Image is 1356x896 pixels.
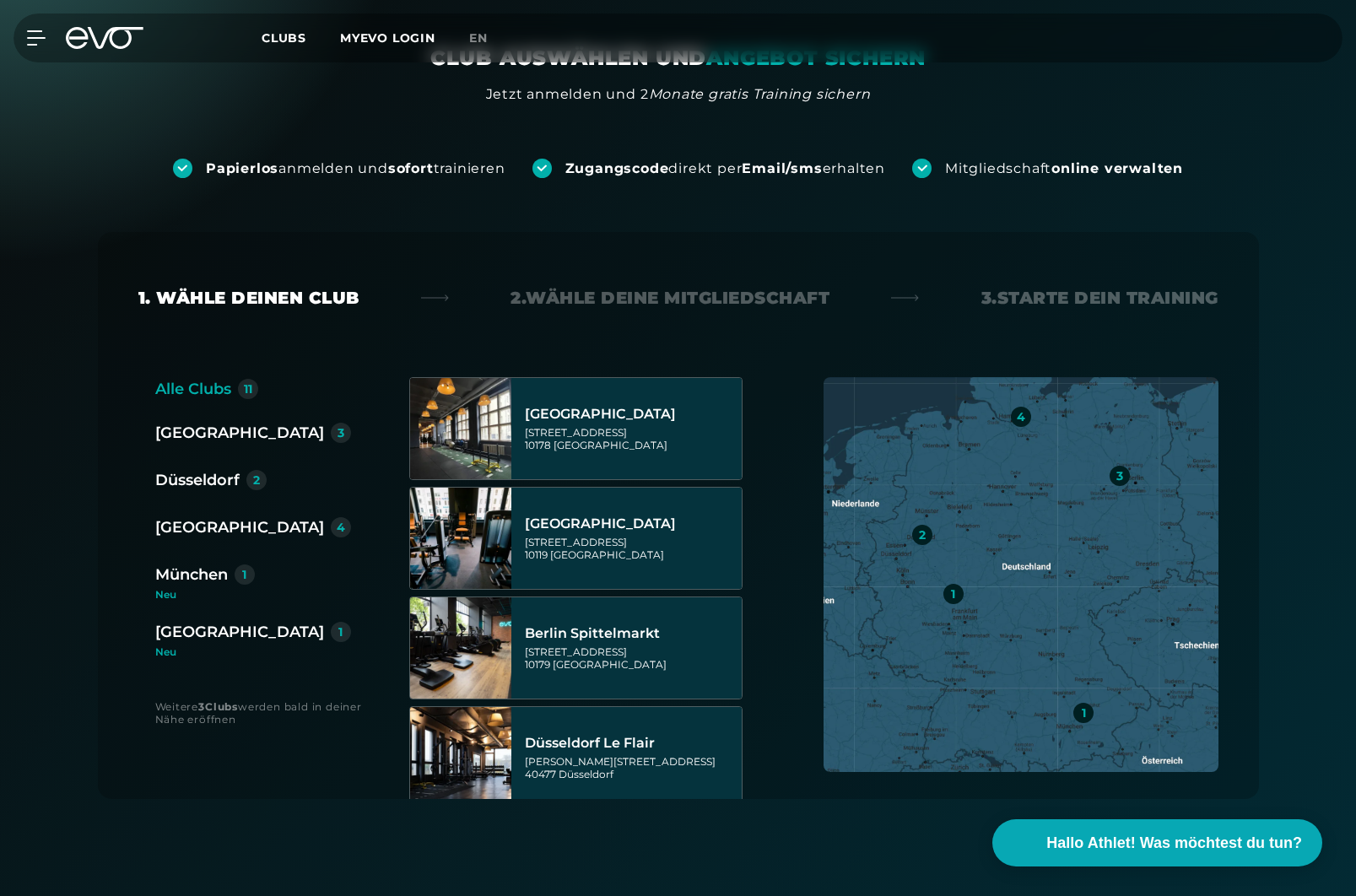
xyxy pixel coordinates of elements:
div: 2. Wähle deine Mitgliedschaft [511,286,829,310]
div: Neu [155,590,365,600]
div: München [155,563,228,586]
div: direkt per erhalten [565,159,885,178]
a: en [469,29,508,48]
div: [STREET_ADDRESS] 10178 [GEOGRAPHIC_DATA] [525,426,737,451]
div: anmelden und trainieren [206,159,505,178]
div: [GEOGRAPHIC_DATA] [155,421,324,445]
em: Monate gratis Training sichern [649,86,871,102]
img: Berlin Rosenthaler Platz [410,488,511,589]
div: 2 [919,529,926,541]
span: Hallo Athlet! Was möchtest du tun? [1046,832,1302,855]
div: 3 [1116,470,1123,482]
div: 4 [337,521,345,533]
div: 11 [244,383,252,395]
div: Jetzt anmelden und 2 [486,84,871,105]
img: map [824,377,1218,772]
div: 4 [1017,411,1025,423]
div: 3 [338,427,344,439]
div: [GEOGRAPHIC_DATA] [525,515,737,532]
div: [GEOGRAPHIC_DATA] [525,406,737,423]
div: [PERSON_NAME][STREET_ADDRESS] 40477 Düsseldorf [525,755,737,780]
strong: Papierlos [206,160,278,176]
div: Weitere werden bald in deiner Nähe eröffnen [155,700,375,726]
strong: sofort [388,160,434,176]
div: [STREET_ADDRESS] 10179 [GEOGRAPHIC_DATA] [525,645,737,671]
div: Düsseldorf [155,468,240,492]
strong: 3 [198,700,205,713]
div: Berlin Spittelmarkt [525,625,737,642]
img: Düsseldorf Le Flair [410,707,511,808]
div: Neu [155,647,351,657]
div: [GEOGRAPHIC_DATA] [155,620,324,644]
div: Alle Clubs [155,377,231,401]
div: [STREET_ADDRESS] 10119 [GEOGRAPHIC_DATA] [525,536,737,561]
strong: online verwalten [1051,160,1183,176]
strong: Zugangscode [565,160,669,176]
div: 1. Wähle deinen Club [138,286,359,310]
button: Hallo Athlet! Was möchtest du tun? [992,819,1322,866]
div: 1 [338,626,343,638]
a: MYEVO LOGIN [340,30,435,46]
div: 1 [242,569,246,580]
span: en [469,30,488,46]
a: Clubs [262,30,340,46]
img: Berlin Alexanderplatz [410,378,511,479]
img: Berlin Spittelmarkt [410,597,511,699]
div: 1 [951,588,955,600]
div: 2 [253,474,260,486]
div: [GEOGRAPHIC_DATA] [155,515,324,539]
div: 3. Starte dein Training [981,286,1218,310]
span: Clubs [262,30,306,46]
strong: Email/sms [742,160,822,176]
div: 1 [1082,707,1086,719]
div: Düsseldorf Le Flair [525,735,737,752]
strong: Clubs [205,700,238,713]
div: Mitgliedschaft [945,159,1183,178]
